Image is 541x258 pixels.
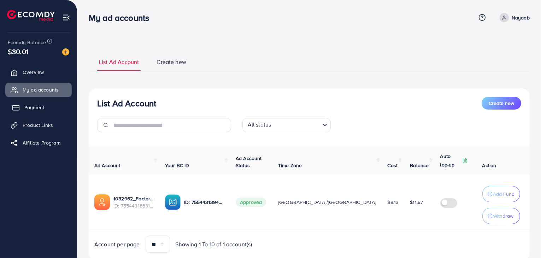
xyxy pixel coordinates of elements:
[482,208,520,224] button: Withdraw
[278,162,302,169] span: Time Zone
[278,199,376,206] span: [GEOGRAPHIC_DATA]/[GEOGRAPHIC_DATA]
[8,46,29,57] span: $30.01
[493,190,515,198] p: Add Fund
[113,195,154,202] a: 1032962_Factory App_1758903417732
[7,10,55,21] img: logo
[388,199,399,206] span: $8.13
[482,186,520,202] button: Add Fund
[94,240,140,248] span: Account per page
[165,162,189,169] span: Your BC ID
[5,65,72,79] a: Overview
[99,58,139,66] span: List Ad Account
[165,194,181,210] img: ic-ba-acc.ded83a64.svg
[512,13,530,22] p: Nayaab
[440,152,461,169] p: Auto top-up
[23,139,60,146] span: Affiliate Program
[236,198,266,207] span: Approved
[493,212,514,220] p: Withdraw
[410,162,429,169] span: Balance
[511,226,536,253] iframe: Chat
[113,195,154,210] div: <span class='underline'>1032962_Factory App_1758903417732</span></br>7554431883199725575
[94,194,110,210] img: ic-ads-acc.e4c84228.svg
[497,13,530,22] a: Nayaab
[273,119,319,130] input: Search for option
[5,83,72,97] a: My ad accounts
[5,118,72,132] a: Product Links
[24,104,44,111] span: Payment
[482,97,521,110] button: Create new
[62,48,69,55] img: image
[97,98,156,109] h3: List Ad Account
[89,13,155,23] h3: My ad accounts
[157,58,186,66] span: Create new
[410,199,423,206] span: $11.87
[489,100,514,107] span: Create new
[23,122,53,129] span: Product Links
[8,39,46,46] span: Ecomdy Balance
[388,162,398,169] span: Cost
[246,119,273,130] span: All status
[482,162,496,169] span: Action
[23,86,59,93] span: My ad accounts
[5,136,72,150] a: Affiliate Program
[242,118,331,132] div: Search for option
[184,198,224,206] p: ID: 7554431394802630664
[62,13,70,22] img: menu
[176,240,252,248] span: Showing 1 To 10 of 1 account(s)
[236,155,262,169] span: Ad Account Status
[113,202,154,209] span: ID: 7554431883199725575
[5,100,72,115] a: Payment
[94,162,120,169] span: Ad Account
[23,69,44,76] span: Overview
